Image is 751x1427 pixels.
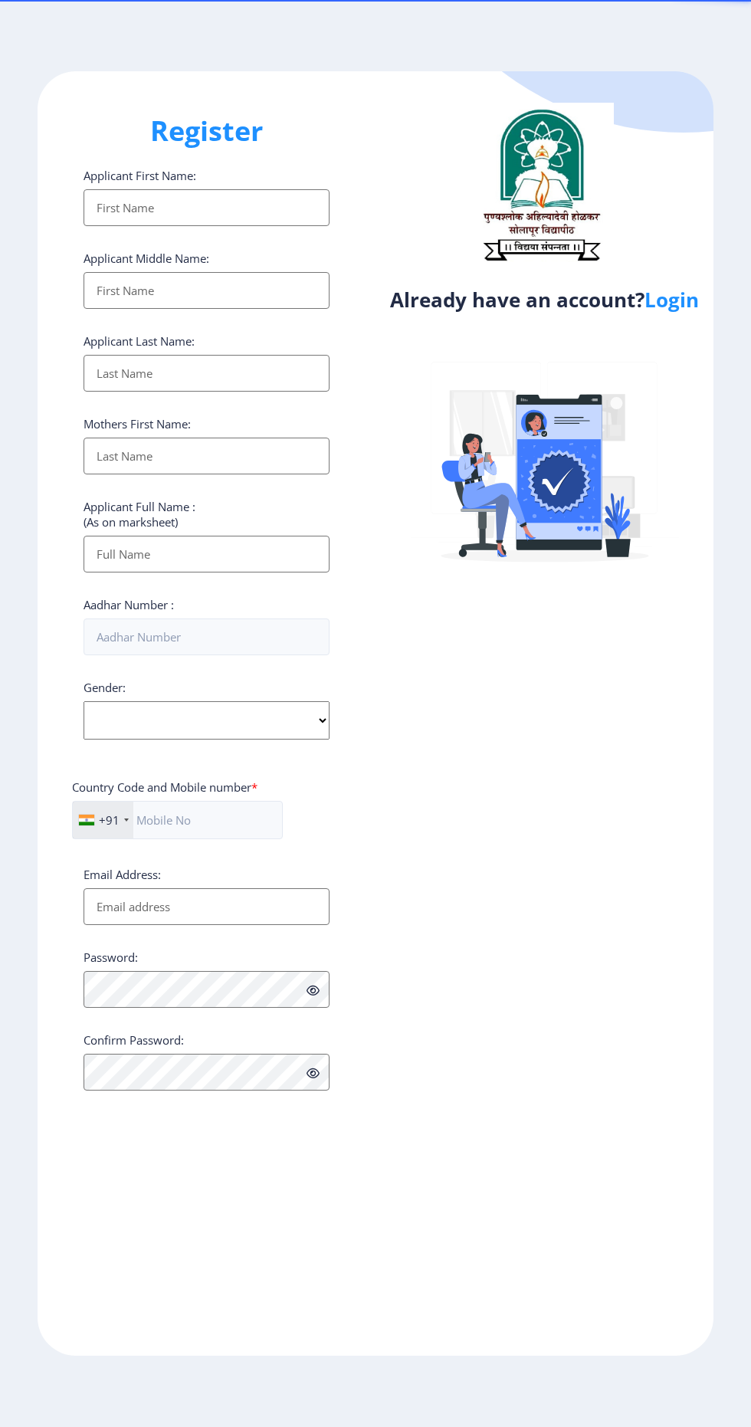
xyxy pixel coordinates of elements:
[387,287,702,312] h4: Already have an account?
[72,801,283,839] input: Mobile No
[99,812,120,828] div: +91
[84,438,330,474] input: Last Name
[84,251,209,266] label: Applicant Middle Name:
[84,355,330,392] input: Last Name
[468,103,614,267] img: logo
[84,536,330,572] input: Full Name
[84,333,195,349] label: Applicant Last Name:
[84,597,174,612] label: Aadhar Number :
[84,1032,184,1048] label: Confirm Password:
[72,779,257,795] label: Country Code and Mobile number
[84,189,330,226] input: First Name
[84,113,330,149] h1: Register
[73,802,133,838] div: India (भारत): +91
[84,888,330,925] input: Email address
[411,333,679,601] img: Verified-rafiki.svg
[84,416,191,431] label: Mothers First Name:
[84,168,196,183] label: Applicant First Name:
[644,286,699,313] a: Login
[84,499,195,530] label: Applicant Full Name : (As on marksheet)
[84,867,161,882] label: Email Address:
[84,272,330,309] input: First Name
[84,618,330,655] input: Aadhar Number
[84,950,138,965] label: Password:
[84,680,126,695] label: Gender:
